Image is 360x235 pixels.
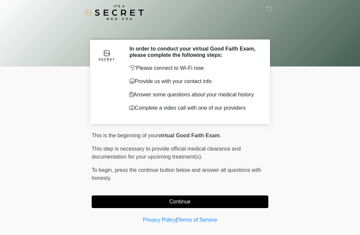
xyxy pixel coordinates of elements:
[143,217,176,223] a: Privacy Policy
[92,133,158,138] span: This is the beginning of your
[129,91,258,99] p: Answer some questions about your medical history
[176,217,177,223] a: |
[87,24,273,36] h1: ‎ ‎
[220,133,221,138] span: .
[92,167,115,173] span: To begin,
[92,167,261,181] span: press the continue button below and answer all questions with honesty.
[97,46,117,65] img: Agent Avatar
[177,217,217,223] a: Terms of Service
[85,5,144,20] img: It's A Secret Med Spa Logo
[92,195,268,208] button: Continue
[129,46,258,58] h2: In order to conduct your virtual Good Faith Exam, please complete the following steps:
[158,133,220,138] strong: virtual Good Faith Exam
[129,64,258,72] p: Please connect to Wi-Fi now
[129,77,258,85] p: Provide us with your contact info
[92,146,241,160] span: This step is necessary to provide official medical clearance and documentation for your upcoming ...
[129,104,258,112] p: Complete a video call with one of our providers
